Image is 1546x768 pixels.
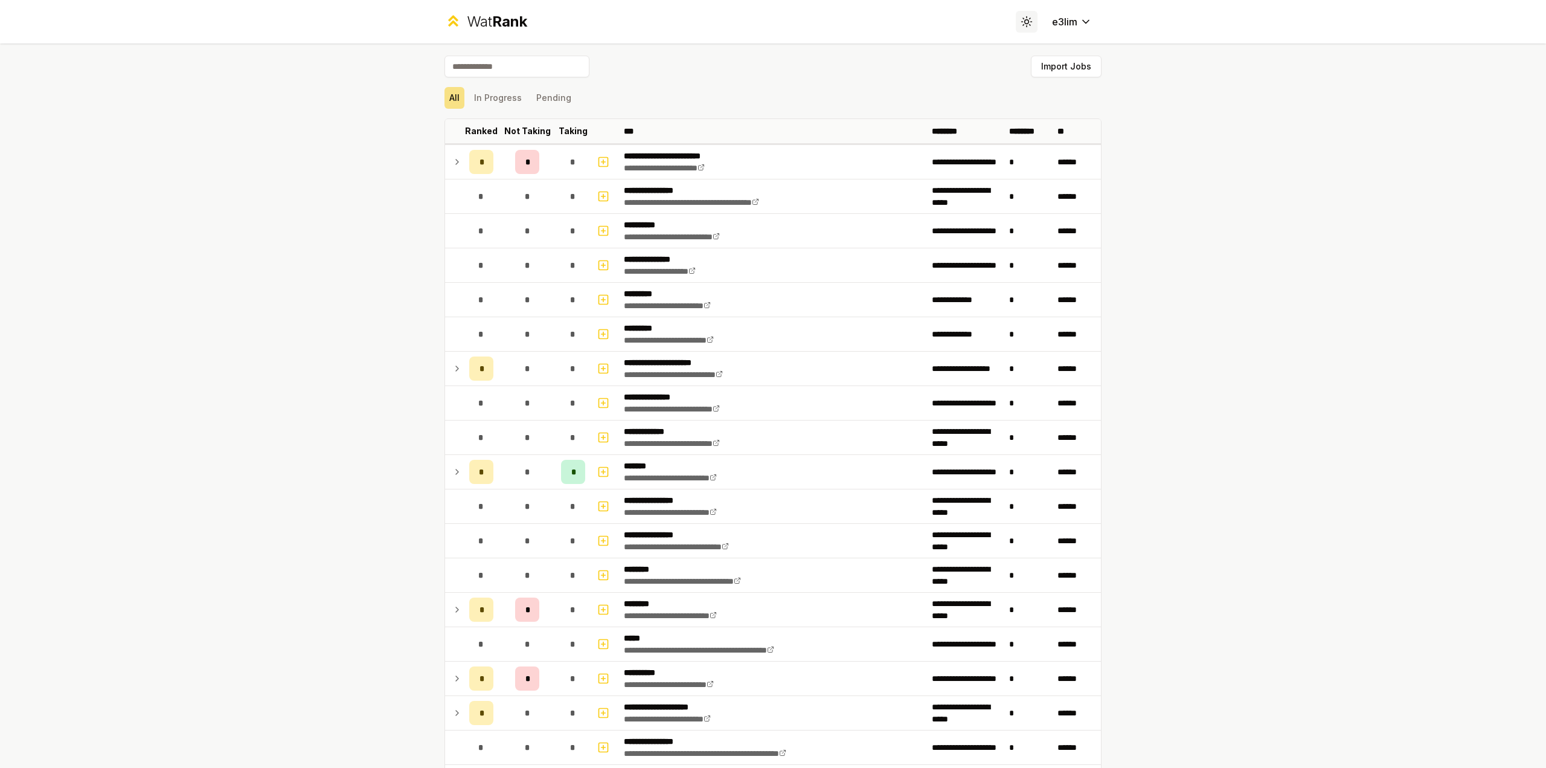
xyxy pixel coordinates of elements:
button: All [444,87,464,109]
p: Not Taking [504,125,551,137]
div: Wat [467,12,527,31]
p: Ranked [465,125,498,137]
a: WatRank [444,12,527,31]
p: Taking [559,125,588,137]
button: In Progress [469,87,527,109]
span: e3lim [1052,15,1077,29]
button: Pending [531,87,576,109]
button: Import Jobs [1031,56,1102,77]
button: e3lim [1042,11,1102,33]
span: Rank [492,13,527,30]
